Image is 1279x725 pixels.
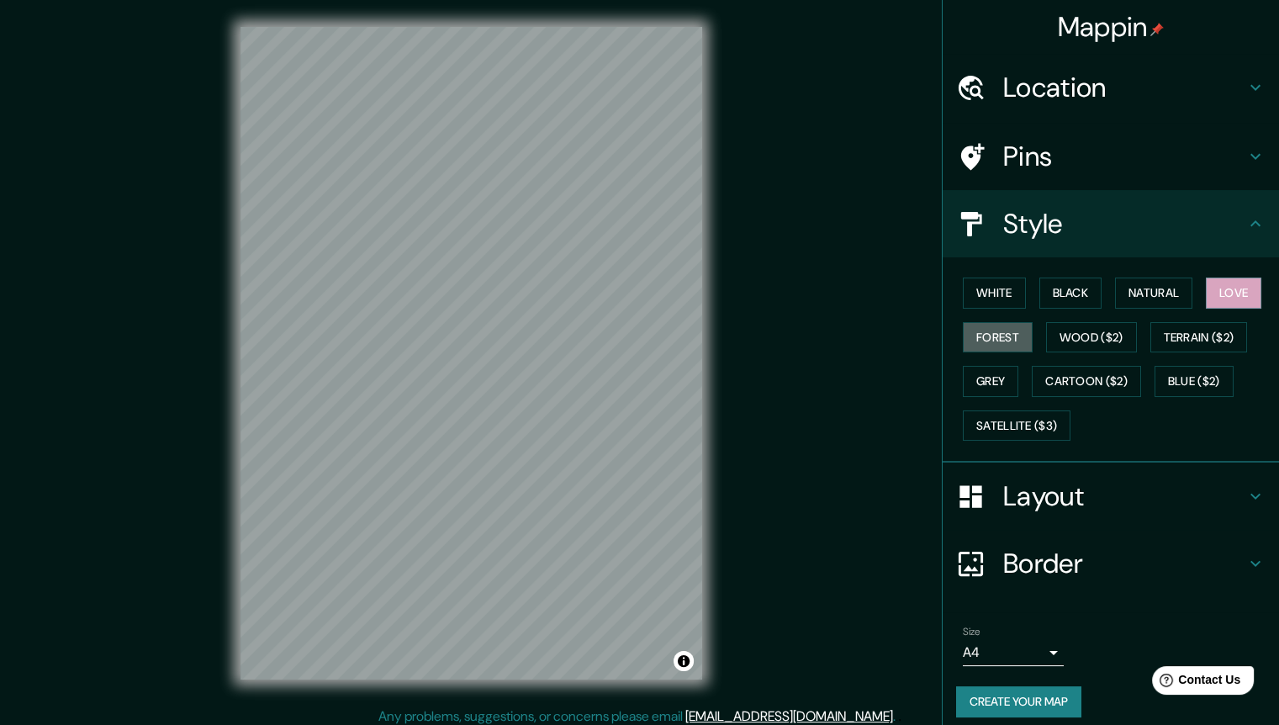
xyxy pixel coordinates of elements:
[1115,278,1192,309] button: Natural
[1003,71,1245,104] h4: Location
[963,366,1018,397] button: Grey
[1003,140,1245,173] h4: Pins
[943,54,1279,121] div: Location
[963,278,1026,309] button: White
[1155,366,1234,397] button: Blue ($2)
[963,410,1070,442] button: Satellite ($3)
[943,530,1279,597] div: Border
[1206,278,1261,309] button: Love
[1058,10,1165,44] h4: Mappin
[963,639,1064,666] div: A4
[240,27,702,680] canvas: Map
[943,463,1279,530] div: Layout
[943,123,1279,190] div: Pins
[1129,659,1261,706] iframe: Help widget launcher
[1046,322,1137,353] button: Wood ($2)
[1003,479,1245,513] h4: Layout
[1150,23,1164,36] img: pin-icon.png
[674,651,694,671] button: Toggle attribution
[685,707,893,725] a: [EMAIL_ADDRESS][DOMAIN_NAME]
[943,190,1279,257] div: Style
[1003,207,1245,241] h4: Style
[1032,366,1141,397] button: Cartoon ($2)
[963,322,1033,353] button: Forest
[956,686,1081,717] button: Create your map
[1150,322,1248,353] button: Terrain ($2)
[963,625,980,639] label: Size
[1039,278,1102,309] button: Black
[1003,547,1245,580] h4: Border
